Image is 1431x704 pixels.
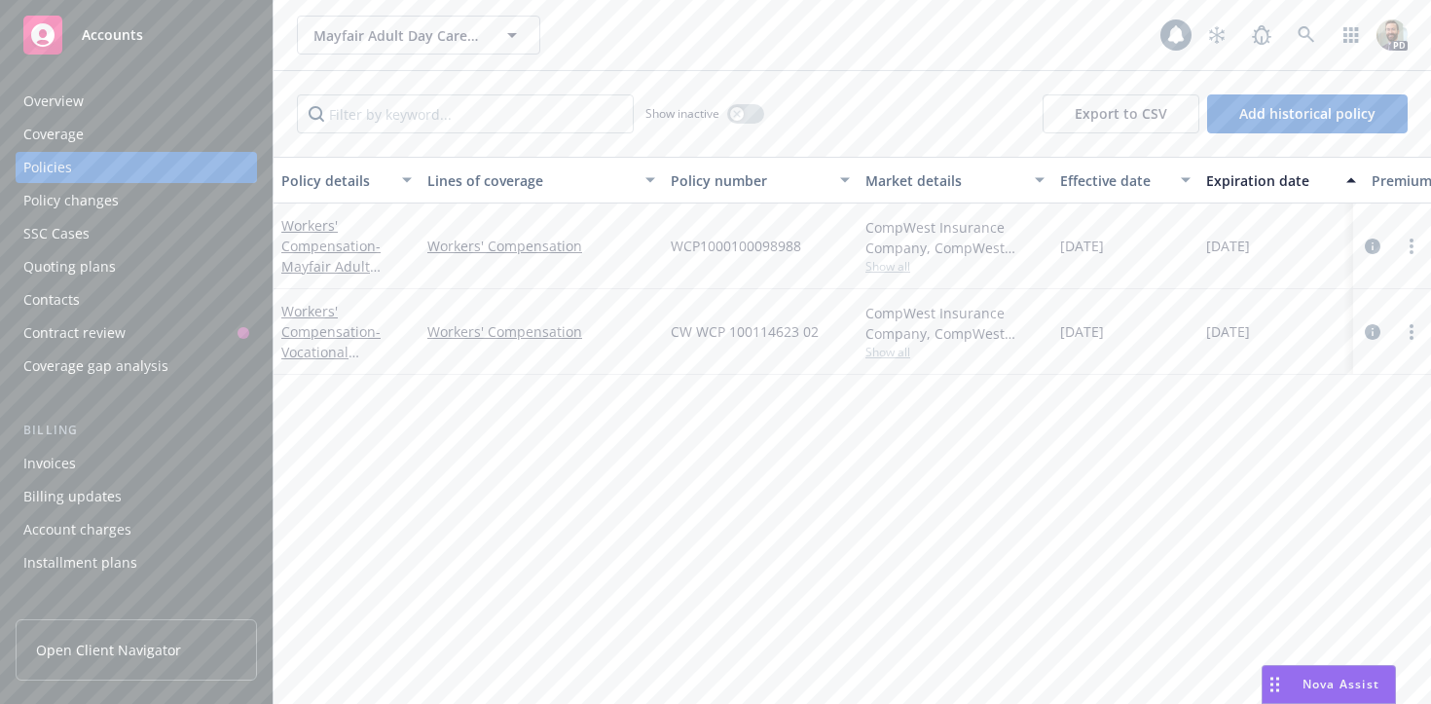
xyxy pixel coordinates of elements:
[1207,94,1408,133] button: Add historical policy
[16,119,257,150] a: Coverage
[420,157,663,204] button: Lines of coverage
[23,284,80,315] div: Contacts
[281,170,390,191] div: Policy details
[1206,236,1250,256] span: [DATE]
[865,170,1023,191] div: Market details
[865,344,1045,360] span: Show all
[1060,236,1104,256] span: [DATE]
[274,157,420,204] button: Policy details
[671,236,801,256] span: WCP1000100098988
[1263,666,1287,703] div: Drag to move
[16,86,257,117] a: Overview
[1060,170,1169,191] div: Effective date
[1262,665,1396,704] button: Nova Assist
[16,481,257,512] a: Billing updates
[1052,157,1198,204] button: Effective date
[1332,16,1371,55] a: Switch app
[1239,104,1376,123] span: Add historical policy
[865,303,1045,344] div: CompWest Insurance Company, CompWest Insurance (AF Group)
[1400,320,1423,344] a: more
[297,16,540,55] button: Mayfair Adult Day Care, Inc.
[23,119,84,150] div: Coverage
[23,251,116,282] div: Quoting plans
[313,25,482,46] span: Mayfair Adult Day Care, Inc.
[1361,320,1384,344] a: circleInformation
[16,251,257,282] a: Quoting plans
[1206,321,1250,342] span: [DATE]
[23,448,76,479] div: Invoices
[16,317,257,349] a: Contract review
[16,8,257,62] a: Accounts
[23,547,137,578] div: Installment plans
[1242,16,1281,55] a: Report a Bug
[23,351,168,382] div: Coverage gap analysis
[865,258,1045,275] span: Show all
[23,86,84,117] div: Overview
[645,105,719,122] span: Show inactive
[82,27,143,43] span: Accounts
[16,514,257,545] a: Account charges
[427,321,655,342] a: Workers' Compensation
[23,317,126,349] div: Contract review
[1197,16,1236,55] a: Stop snowing
[23,185,119,216] div: Policy changes
[281,322,399,382] span: - Vocational Innovations South
[865,217,1045,258] div: CompWest Insurance Company, CompWest Insurance (AF Group)
[16,284,257,315] a: Contacts
[23,218,90,249] div: SSC Cases
[16,218,257,249] a: SSC Cases
[16,547,257,578] a: Installment plans
[1287,16,1326,55] a: Search
[671,170,828,191] div: Policy number
[281,302,399,382] a: Workers' Compensation
[427,236,655,256] a: Workers' Compensation
[281,216,381,296] a: Workers' Compensation
[16,421,257,440] div: Billing
[1043,94,1199,133] button: Export to CSV
[1198,157,1364,204] button: Expiration date
[1303,676,1379,692] span: Nova Assist
[427,170,634,191] div: Lines of coverage
[23,514,131,545] div: Account charges
[297,94,634,133] input: Filter by keyword...
[671,321,819,342] span: CW WCP 100114623 02
[23,152,72,183] div: Policies
[1400,235,1423,258] a: more
[16,152,257,183] a: Policies
[23,481,122,512] div: Billing updates
[281,237,381,296] span: - Mayfair Adult Daycare
[1206,170,1335,191] div: Expiration date
[1060,321,1104,342] span: [DATE]
[16,351,257,382] a: Coverage gap analysis
[1361,235,1384,258] a: circleInformation
[36,640,181,660] span: Open Client Navigator
[1075,104,1167,123] span: Export to CSV
[663,157,858,204] button: Policy number
[16,185,257,216] a: Policy changes
[16,448,257,479] a: Invoices
[858,157,1052,204] button: Market details
[1376,19,1408,51] img: photo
